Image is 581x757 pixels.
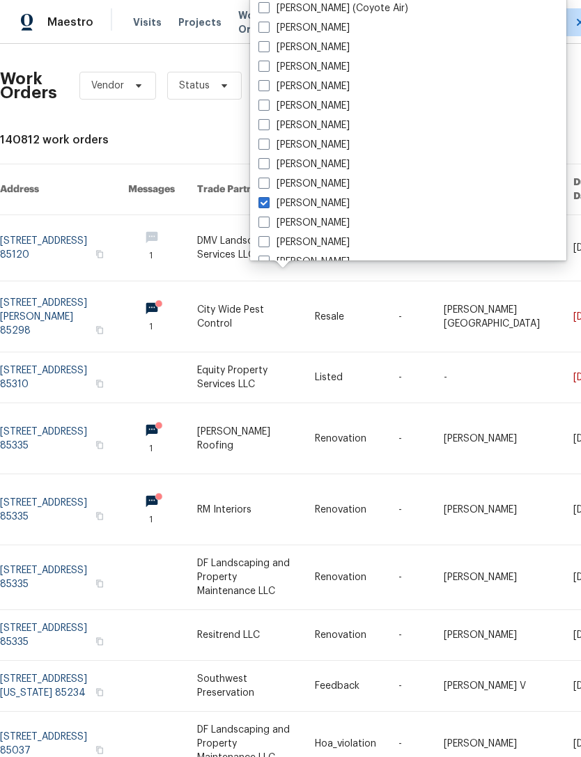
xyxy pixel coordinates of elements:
[93,377,106,390] button: Copy Address
[387,474,433,545] td: -
[433,281,562,352] td: [PERSON_NAME][GEOGRAPHIC_DATA]
[258,255,350,269] label: [PERSON_NAME]
[433,661,562,712] td: [PERSON_NAME] V
[93,686,106,699] button: Copy Address
[258,157,350,171] label: [PERSON_NAME]
[47,15,93,29] span: Maestro
[93,324,106,336] button: Copy Address
[258,40,350,54] label: [PERSON_NAME]
[387,661,433,712] td: -
[186,545,304,610] td: DF Landscaping and Property Maintenance LLC
[186,215,304,281] td: DMV Landscaping Services LLC
[433,545,562,610] td: [PERSON_NAME]
[387,403,433,474] td: -
[387,610,433,661] td: -
[258,79,350,93] label: [PERSON_NAME]
[93,439,106,451] button: Copy Address
[304,545,387,610] td: Renovation
[238,8,274,36] span: Work Orders
[258,60,350,74] label: [PERSON_NAME]
[186,474,304,545] td: RM Interiors
[304,661,387,712] td: Feedback
[258,138,350,152] label: [PERSON_NAME]
[93,248,106,260] button: Copy Address
[93,510,106,522] button: Copy Address
[433,403,562,474] td: [PERSON_NAME]
[433,610,562,661] td: [PERSON_NAME]
[258,216,350,230] label: [PERSON_NAME]
[258,21,350,35] label: [PERSON_NAME]
[117,164,186,215] th: Messages
[186,352,304,403] td: Equity Property Services LLC
[387,281,433,352] td: -
[178,15,222,29] span: Projects
[433,474,562,545] td: [PERSON_NAME]
[179,79,210,93] span: Status
[258,235,350,249] label: [PERSON_NAME]
[304,610,387,661] td: Renovation
[93,635,106,648] button: Copy Address
[186,661,304,712] td: Southwest Preservation
[258,177,350,191] label: [PERSON_NAME]
[186,403,304,474] td: [PERSON_NAME] Roofing
[304,474,387,545] td: Renovation
[258,1,408,15] label: [PERSON_NAME] (Coyote Air)
[387,352,433,403] td: -
[93,577,106,590] button: Copy Address
[186,281,304,352] td: City Wide Pest Control
[387,545,433,610] td: -
[186,164,304,215] th: Trade Partner
[186,610,304,661] td: Resitrend LLC
[258,196,350,210] label: [PERSON_NAME]
[304,403,387,474] td: Renovation
[433,352,562,403] td: -
[304,352,387,403] td: Listed
[133,15,162,29] span: Visits
[304,281,387,352] td: Resale
[258,118,350,132] label: [PERSON_NAME]
[258,99,350,113] label: [PERSON_NAME]
[93,744,106,756] button: Copy Address
[91,79,124,93] span: Vendor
